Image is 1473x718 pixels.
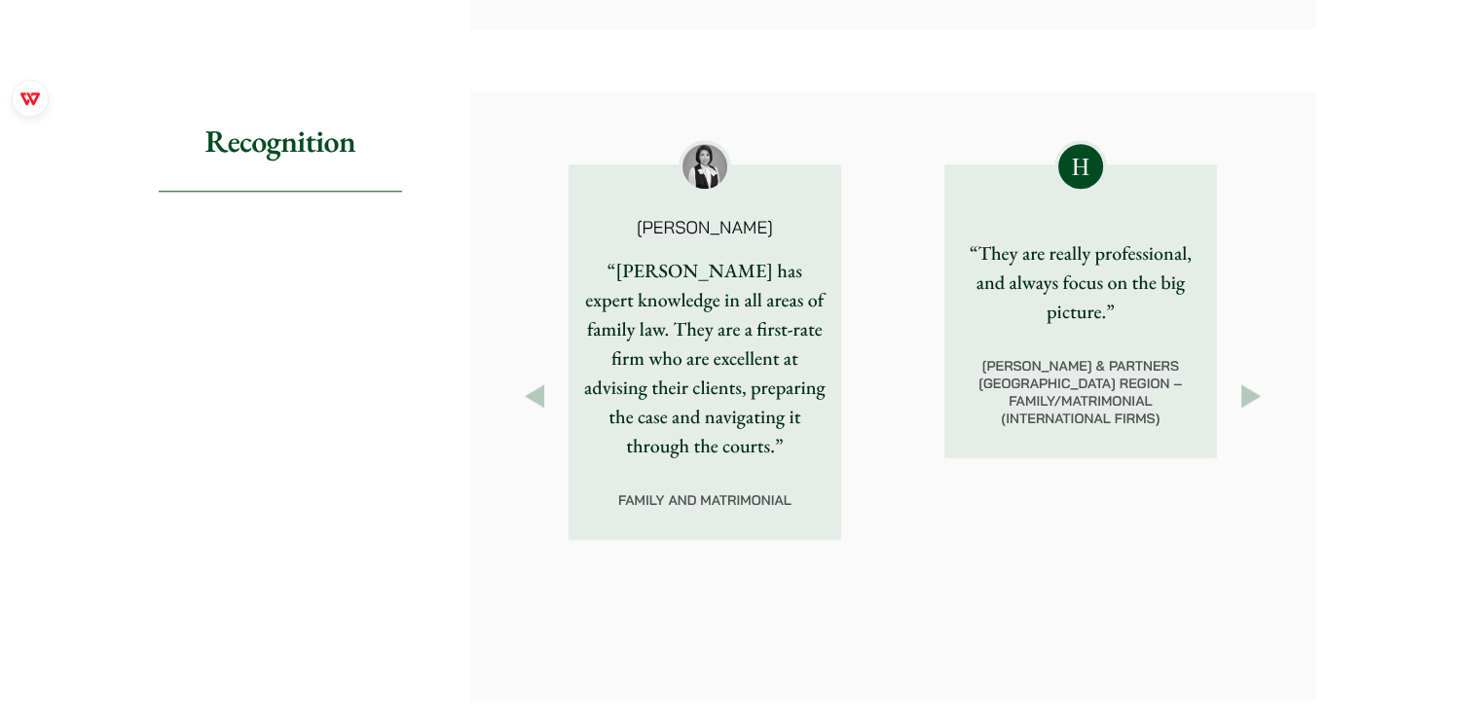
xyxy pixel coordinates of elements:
[1234,378,1269,413] button: Next
[944,326,1217,458] div: [PERSON_NAME] & Partners [GEOGRAPHIC_DATA] Region – Family/Matrimonial (International Firms)
[517,378,552,413] button: Previous
[584,256,826,460] p: “[PERSON_NAME] has expert knowledge in all areas of family law. They are a first-rate firm who ar...
[960,238,1201,326] p: “They are really professional, and always focus on the big picture.”
[569,460,841,540] div: Family and Matrimonial
[600,219,810,236] p: [PERSON_NAME]
[159,91,402,192] h2: Recognition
